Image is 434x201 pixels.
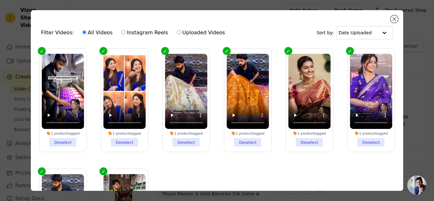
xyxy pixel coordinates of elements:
label: All Videos [82,29,113,37]
label: Uploaded Videos [177,29,225,37]
div: 1 product tagged [227,131,269,136]
label: Instagram Reels [121,29,168,37]
div: 1 product tagged [165,131,207,136]
div: 1 product tagged [42,131,84,136]
div: Open chat [407,176,426,195]
div: 1 product tagged [288,131,330,136]
div: Filter Videos: [41,25,228,40]
button: Close modal [390,15,398,23]
div: 1 product tagged [103,131,146,136]
div: 1 product tagged [350,131,392,136]
div: Sort by: [316,26,393,39]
